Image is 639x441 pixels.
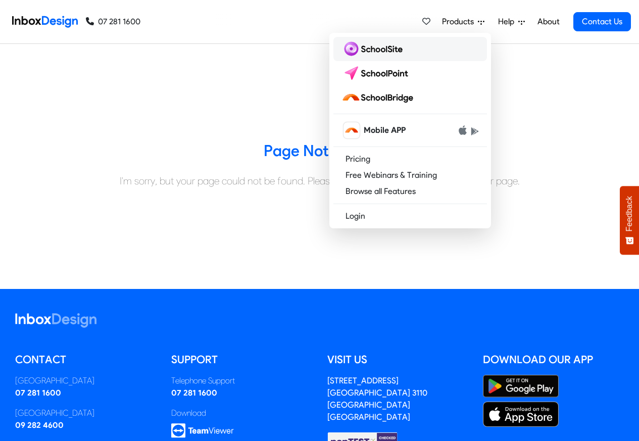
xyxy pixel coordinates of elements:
a: 07 281 1600 [171,388,217,398]
div: [GEOGRAPHIC_DATA] [15,407,156,419]
a: About [534,12,562,32]
img: schoolbridge icon [343,122,360,138]
button: Feedback - Show survey [620,186,639,255]
h5: Download our App [483,352,624,367]
div: I'm sorry, but your page could not be found. Please use the navigation to search for your page. [8,173,631,188]
a: 07 281 1600 [86,16,140,28]
a: Contact Us [573,12,631,31]
h5: Support [171,352,312,367]
a: [STREET_ADDRESS][GEOGRAPHIC_DATA] 3110[GEOGRAPHIC_DATA][GEOGRAPHIC_DATA] [327,376,427,422]
img: Google Play Store [483,375,559,398]
span: Feedback [625,196,634,231]
address: [STREET_ADDRESS] [GEOGRAPHIC_DATA] 3110 [GEOGRAPHIC_DATA] [GEOGRAPHIC_DATA] [327,376,427,422]
a: Products [438,12,488,32]
h3: Page Not Found [8,141,631,161]
div: Download [171,407,312,419]
div: Products [329,33,491,228]
img: schoolpoint logo [341,65,413,81]
span: Products [442,16,478,28]
img: schoolbridge logo [341,89,417,106]
img: schoolsite logo [341,41,407,57]
a: Free Webinars & Training [333,167,487,183]
span: Mobile APP [364,124,406,136]
h5: Visit us [327,352,468,367]
a: Browse all Features [333,183,487,200]
a: Pricing [333,151,487,167]
a: schoolbridge icon Mobile APP [333,118,487,142]
div: [GEOGRAPHIC_DATA] [15,375,156,387]
img: Apple App Store [483,402,559,427]
span: Help [498,16,518,28]
img: logo_teamviewer.svg [171,423,234,438]
div: Telephone Support [171,375,312,387]
img: logo_inboxdesign_white.svg [15,313,96,328]
a: Login [333,208,487,224]
a: 09 282 4600 [15,420,64,430]
h5: Contact [15,352,156,367]
a: 07 281 1600 [15,388,61,398]
a: Help [494,12,529,32]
